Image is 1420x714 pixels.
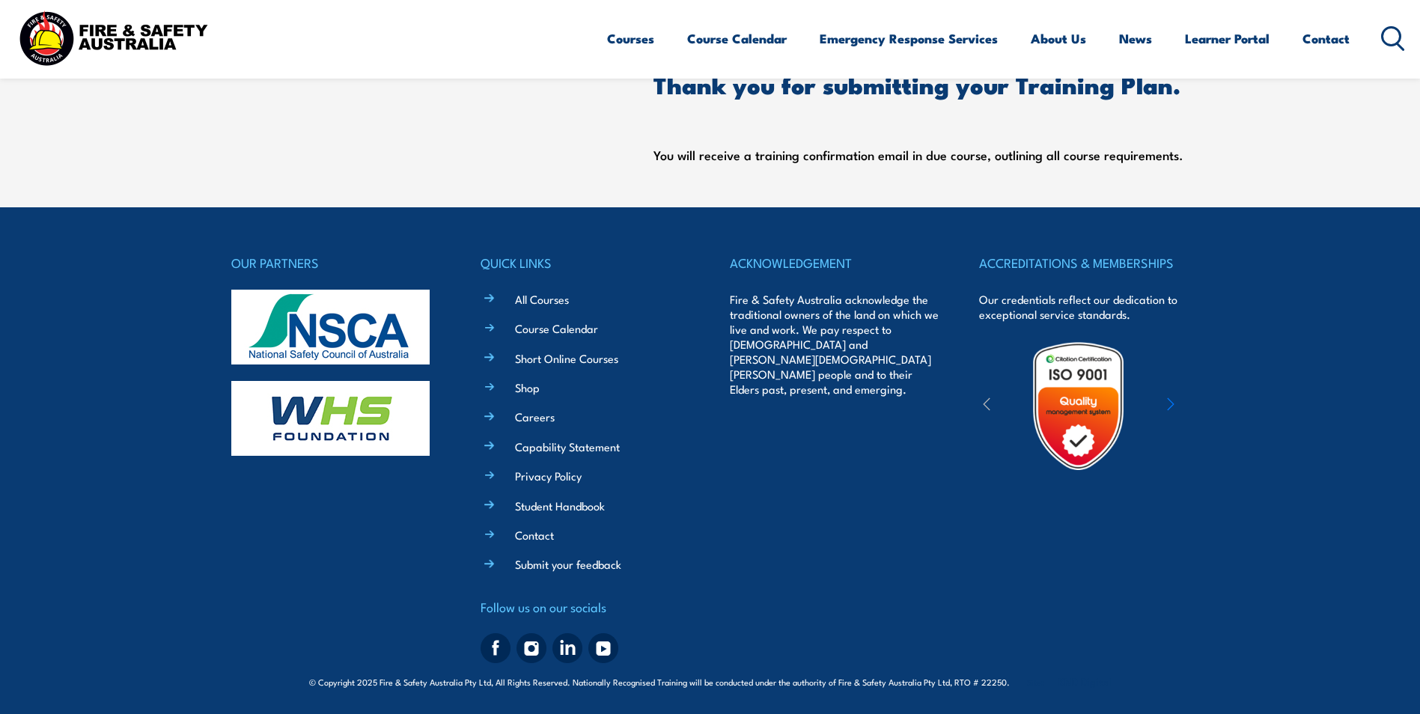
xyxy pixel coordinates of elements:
[1302,19,1350,58] a: Contact
[979,252,1189,273] h4: ACCREDITATIONS & MEMBERSHIPS
[1058,674,1111,689] a: KND Digital
[1027,676,1111,688] span: Site:
[515,320,598,336] a: Course Calendar
[730,252,939,273] h4: ACKNOWLEDGEMENT
[515,556,621,572] a: Submit your feedback
[1145,380,1275,432] img: ewpa-logo
[1031,19,1086,58] a: About Us
[515,379,540,395] a: Shop
[730,292,939,397] p: Fire & Safety Australia acknowledge the traditional owners of the land on which we live and work....
[309,674,1111,689] span: © Copyright 2025 Fire & Safety Australia Pty Ltd, All Rights Reserved. Nationally Recognised Trai...
[653,73,1189,166] div: You will receive a training confirmation email in due course, outlining all course requirements.
[515,439,620,454] a: Capability Statement
[231,290,430,364] img: nsca-logo-footer
[481,252,690,273] h4: QUICK LINKS
[515,409,555,424] a: Careers
[515,350,618,366] a: Short Online Courses
[687,19,787,58] a: Course Calendar
[653,73,1189,94] h2: Thank you for submitting your Training Plan.
[515,527,554,543] a: Contact
[515,498,605,513] a: Student Handbook
[481,596,690,617] h4: Follow us on our socials
[231,252,441,273] h4: OUR PARTNERS
[607,19,654,58] a: Courses
[1119,19,1152,58] a: News
[515,291,569,307] a: All Courses
[515,468,582,483] a: Privacy Policy
[1185,19,1270,58] a: Learner Portal
[820,19,998,58] a: Emergency Response Services
[1013,341,1144,472] img: Untitled design (19)
[979,292,1189,322] p: Our credentials reflect our dedication to exceptional service standards.
[231,381,430,456] img: whs-logo-footer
